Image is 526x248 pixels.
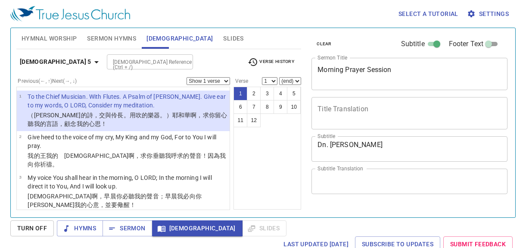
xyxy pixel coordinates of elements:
[75,201,136,208] wh6186: 我的心意，並要儆醒
[317,141,501,157] textarea: Dn. [PERSON_NAME]
[64,223,96,234] span: Hymns
[28,111,227,128] p: （[PERSON_NAME]
[87,33,136,44] span: Sermon Hymns
[233,100,247,114] button: 6
[109,57,176,67] input: Type Bible Reference
[34,120,107,127] wh238: 我的言語
[223,33,243,44] span: Slides
[28,92,227,110] p: To the Chief Musician. With Flutes. A Psalm of [PERSON_NAME]. Give ear to my words, O LORD, Consi...
[274,100,287,114] button: 9
[28,112,227,127] wh4210: ，交與伶長
[18,78,77,84] label: Previous (←, ↑) Next (→, ↓)
[19,175,21,179] span: 3
[28,112,227,127] wh1732: 的詩
[311,39,337,49] button: clear
[449,39,484,49] span: Footer Text
[28,173,227,191] p: My voice You shall hear in the morning, O LORD; In the morning I will direct it to You, And I wil...
[20,57,91,67] b: [DEMOGRAPHIC_DATA] 5
[22,33,77,44] span: Hymnal Worship
[103,220,152,236] button: Sermon
[19,94,21,98] span: 1
[233,113,247,127] button: 11
[287,87,301,100] button: 5
[233,87,247,100] button: 1
[287,100,301,114] button: 10
[130,201,136,208] wh6822: ！
[317,40,332,48] span: clear
[28,133,227,150] p: Give heed to the voice of my cry, My King and my God, For to You I will pray.
[57,220,103,236] button: Hymns
[401,39,425,49] span: Subtitle
[248,57,294,67] span: Verse History
[19,134,21,139] span: 2
[247,87,261,100] button: 2
[260,100,274,114] button: 8
[58,120,107,127] wh561: ，顧念
[10,6,130,22] img: True Jesus Church
[101,120,107,127] wh1901: ！
[395,6,462,22] button: Select a tutorial
[28,192,227,209] p: [DEMOGRAPHIC_DATA]
[159,223,236,234] span: [DEMOGRAPHIC_DATA]
[243,56,299,69] button: Verse History
[109,223,145,234] span: Sermon
[28,152,226,168] wh4428: 我的 [DEMOGRAPHIC_DATA]
[260,87,274,100] button: 3
[317,66,501,82] textarea: Morning Prayer Session
[233,78,248,84] label: Verse
[28,151,227,169] p: 我的王
[77,120,107,127] wh995: 我的心思
[28,193,201,208] wh3068: 啊，早晨
[10,220,54,236] button: Turn Off
[52,161,58,168] wh6419: 。
[17,223,47,234] span: Turn Off
[274,87,287,100] button: 4
[247,113,261,127] button: 12
[16,54,105,70] button: [DEMOGRAPHIC_DATA] 5
[469,9,509,19] span: Settings
[28,112,227,127] wh5329: 。用吹的樂器
[465,6,512,22] button: Settings
[146,33,213,44] span: [DEMOGRAPHIC_DATA]
[398,9,458,19] span: Select a tutorial
[247,100,261,114] button: 7
[152,220,243,236] button: [DEMOGRAPHIC_DATA]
